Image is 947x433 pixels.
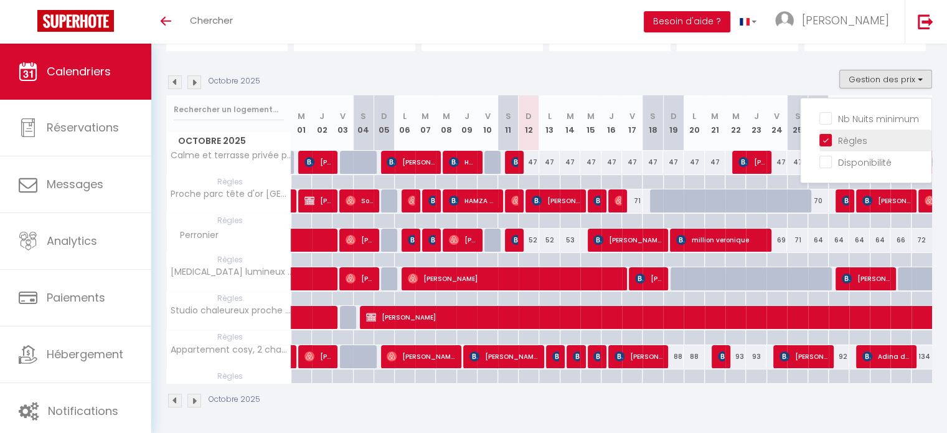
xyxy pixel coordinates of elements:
span: [PERSON_NAME] [573,345,580,368]
abbr: M [422,110,429,122]
div: 52 [539,229,560,252]
span: [PERSON_NAME] [842,267,890,290]
th: 03 [332,95,353,151]
th: 02 [312,95,332,151]
a: [PERSON_NAME] [291,345,298,369]
th: 30 [890,95,911,151]
span: Analytics [47,233,97,249]
span: Proche parc tête d'or [GEOGRAPHIC_DATA] [169,189,293,199]
span: Aubry Garance [593,345,600,368]
span: [PERSON_NAME] [842,189,849,212]
div: 70 [808,189,829,212]
span: Règles [167,330,291,344]
span: [PERSON_NAME] [408,228,415,252]
div: 53 [560,229,580,252]
span: [PERSON_NAME] ([PERSON_NAME]) [428,228,435,252]
abbr: V [629,110,635,122]
th: 04 [353,95,374,151]
span: Paiements [47,290,105,305]
div: 64 [808,229,829,252]
th: 05 [374,95,394,151]
abbr: M [298,110,305,122]
span: A. [PERSON_NAME] [552,345,559,368]
abbr: V [484,110,490,122]
div: 93 [746,345,766,368]
span: [PERSON_NAME] [387,150,435,174]
span: [PERSON_NAME] [511,228,518,252]
span: [PERSON_NAME] [511,150,518,174]
span: [PERSON_NAME] [780,345,827,368]
span: Harmonie [PERSON_NAME] [449,150,476,174]
th: 07 [415,95,436,151]
span: million veronique [676,228,765,252]
span: Règles [167,292,291,305]
th: 31 [912,95,932,151]
span: Calme et terrasse privée près de [GEOGRAPHIC_DATA] [169,151,293,160]
div: 71 [787,229,808,252]
a: [PERSON_NAME] [291,189,298,213]
div: 71 [622,189,643,212]
span: [PERSON_NAME] [408,189,415,212]
span: [PERSON_NAME] [449,228,476,252]
abbr: S [650,110,656,122]
th: 17 [622,95,643,151]
div: 88 [684,345,704,368]
div: 47 [580,151,601,174]
div: 66 [890,229,911,252]
th: 13 [539,95,560,151]
span: [PERSON_NAME] [615,189,621,212]
div: 88 [663,345,684,368]
button: Besoin d'aide ? [644,11,730,32]
abbr: D [381,110,387,122]
div: 47 [684,151,704,174]
div: 47 [705,151,725,174]
div: 92 [829,345,849,368]
p: Octobre 2025 [209,75,260,87]
th: 16 [601,95,622,151]
abbr: L [692,110,696,122]
span: [PERSON_NAME] [304,150,332,174]
div: 47 [539,151,560,174]
span: [PERSON_NAME] [862,189,910,212]
span: Messages [47,176,103,192]
span: Règles [167,369,291,383]
th: 24 [766,95,787,151]
th: 25 [787,95,808,151]
abbr: S [360,110,366,122]
abbr: D [525,110,532,122]
th: 11 [498,95,519,151]
span: [PERSON_NAME] [802,12,889,28]
span: Règles [167,214,291,227]
span: [PERSON_NAME] [593,189,600,212]
abbr: M [732,110,739,122]
span: [PERSON_NAME] [615,345,662,368]
img: logout [918,14,933,29]
div: 134 [912,345,932,368]
div: 47 [519,151,539,174]
span: Réservations [47,120,119,135]
th: 18 [643,95,663,151]
img: Super Booking [37,10,114,32]
div: 64 [829,229,849,252]
div: 47 [787,151,808,174]
span: Chercher [190,14,233,27]
th: 01 [291,95,312,151]
th: 28 [849,95,870,151]
span: [PERSON_NAME] [346,228,373,252]
abbr: M [567,110,574,122]
span: [PERSON_NAME] [511,189,518,212]
span: [PERSON_NAME] [304,345,332,368]
button: Gestion des prix [839,70,932,88]
span: [PERSON_NAME] [593,228,662,252]
abbr: J [319,110,324,122]
div: 93 [725,345,746,368]
span: Perronier [169,229,222,242]
span: [PERSON_NAME] [408,267,620,290]
span: Adina de Commines [862,345,910,368]
th: 22 [725,95,746,151]
abbr: V [774,110,780,122]
th: 26 [808,95,829,151]
abbr: L [403,110,407,122]
abbr: M [587,110,595,122]
p: Octobre 2025 [209,394,260,406]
